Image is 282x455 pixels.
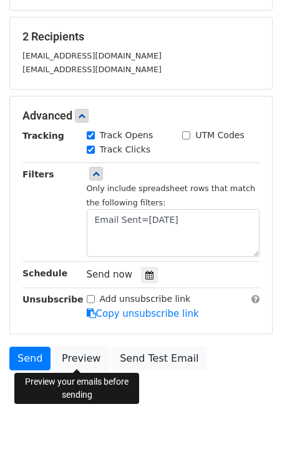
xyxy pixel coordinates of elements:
[87,308,199,319] a: Copy unsubscribe link
[100,293,191,306] label: Add unsubscribe link
[87,269,133,280] span: Send now
[220,395,282,455] iframe: Chat Widget
[195,129,244,142] label: UTM Codes
[14,373,139,404] div: Preview your emails before sending
[22,65,162,74] small: [EMAIL_ADDRESS][DOMAIN_NAME]
[9,347,51,370] a: Send
[22,51,162,60] small: [EMAIL_ADDRESS][DOMAIN_NAME]
[22,169,54,179] strong: Filters
[22,30,260,44] h5: 2 Recipients
[54,347,109,370] a: Preview
[100,143,151,156] label: Track Clicks
[22,109,260,123] h5: Advanced
[87,184,256,207] small: Only include spreadsheet rows that match the following filters:
[22,268,67,278] strong: Schedule
[22,294,84,304] strong: Unsubscribe
[100,129,153,142] label: Track Opens
[112,347,207,370] a: Send Test Email
[22,131,64,141] strong: Tracking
